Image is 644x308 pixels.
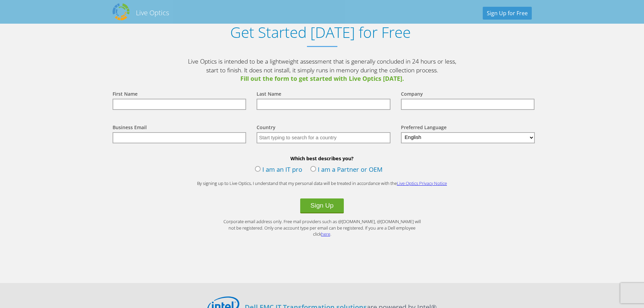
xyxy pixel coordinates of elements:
[310,165,383,175] label: I am a Partner or OEM
[187,74,457,83] span: Fill out the form to get started with Live Optics [DATE].
[113,3,129,20] img: Dell Dpack
[321,231,330,237] a: here
[113,124,147,132] label: Business Email
[106,24,535,41] h1: Get Started [DATE] for Free
[136,8,169,17] h2: Live Optics
[483,7,532,20] a: Sign Up for Free
[257,124,276,132] label: Country
[255,165,302,175] label: I am an IT pro
[187,57,457,83] p: Live Optics is intended to be a lightweight assessment that is generally concluded in 24 hours or...
[106,155,539,162] b: Which best describes you?
[401,124,447,132] label: Preferred Language
[257,91,281,99] label: Last Name
[300,198,343,213] button: Sign Up
[401,91,423,99] label: Company
[397,180,447,186] a: Live Optics Privacy Notice
[113,91,138,99] label: First Name
[221,218,424,237] p: Corporate email address only. Free mail providers such as @[DOMAIN_NAME], @[DOMAIN_NAME] will not...
[187,180,457,187] p: By signing up to Live Optics, I understand that my personal data will be treated in accordance wi...
[257,132,390,143] input: Start typing to search for a country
